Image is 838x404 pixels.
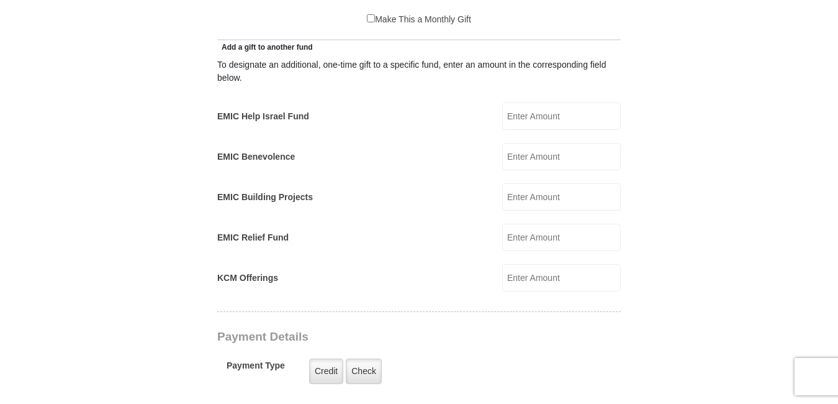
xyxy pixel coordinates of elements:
[346,359,382,384] label: Check
[217,272,278,285] label: KCM Offerings
[309,359,343,384] label: Credit
[217,150,295,163] label: EMIC Benevolence
[502,143,621,170] input: Enter Amount
[217,231,289,244] label: EMIC Relief Fund
[367,13,471,26] label: Make This a Monthly Gift
[367,14,375,22] input: Make This a Monthly Gift
[502,103,621,130] input: Enter Amount
[217,43,313,52] span: Add a gift to another fund
[217,58,621,85] div: To designate an additional, one-time gift to a specific fund, enter an amount in the correspondin...
[502,224,621,251] input: Enter Amount
[217,191,313,204] label: EMIC Building Projects
[502,183,621,211] input: Enter Amount
[217,330,534,344] h3: Payment Details
[227,360,285,377] h5: Payment Type
[217,110,309,123] label: EMIC Help Israel Fund
[502,264,621,292] input: Enter Amount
